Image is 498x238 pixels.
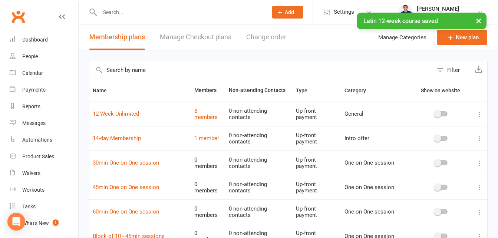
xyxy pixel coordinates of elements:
span: Type [296,87,316,93]
a: Manage Checkout plans [160,24,231,50]
td: Up-front payment [293,102,341,126]
div: HD Entertainment [417,12,459,19]
td: General [341,102,411,126]
div: [PERSON_NAME] [417,6,459,12]
a: Tasks [10,198,78,215]
a: 12 Week Unlimited [93,110,139,117]
span: Settings [334,4,354,20]
a: What's New1 [10,215,78,232]
div: Waivers [22,170,40,176]
div: Calendar [22,70,43,76]
a: People [10,48,78,65]
img: thumb_image1646563817.png [398,5,413,20]
td: 0 non-attending contacts [225,175,293,199]
td: One on One session [341,199,411,224]
div: Dashboard [22,37,48,43]
button: Type [296,86,316,95]
input: Search... [98,7,262,17]
td: Up-front payment [293,151,341,175]
button: Manage Categories [370,30,435,45]
button: Name [93,86,115,95]
span: 1 [53,219,59,226]
td: One on One session [341,175,411,199]
a: 8 members [194,108,218,120]
a: Dashboard [10,32,78,48]
div: Reports [22,103,40,109]
th: Non-attending Contacts [225,79,293,102]
td: Up-front payment [293,199,341,224]
th: Members [191,79,225,102]
a: Automations [10,132,78,148]
a: Clubworx [9,7,27,26]
td: 0 non-attending contacts [225,199,293,224]
a: Messages [10,115,78,132]
span: Name [93,87,115,93]
button: × [472,13,485,29]
a: 30min One on One session [93,159,159,166]
td: 0 members [191,199,225,224]
div: Filter [447,66,460,75]
td: Up-front payment [293,175,341,199]
button: Change order [246,24,286,50]
div: Open Intercom Messenger [7,213,25,231]
a: Payments [10,82,78,98]
td: 0 non-attending contacts [225,126,293,151]
button: Membership plans [89,24,145,50]
span: Show on website [421,87,460,93]
td: 0 members [191,151,225,175]
div: Product Sales [22,153,54,159]
td: 0 non-attending contacts [225,102,293,126]
div: Automations [22,137,52,143]
div: Latin 12-week course saved [357,13,487,29]
div: Workouts [22,187,44,193]
a: Calendar [10,65,78,82]
a: 45min One on One session [93,184,159,191]
a: Waivers [10,165,78,182]
a: 1 member [194,135,219,142]
a: 14-day Membership [93,135,141,142]
td: 0 members [191,175,225,199]
a: New plan [437,30,487,45]
div: What's New [22,220,49,226]
div: Payments [22,87,46,93]
button: Add [272,6,303,19]
td: Intro offer [341,126,411,151]
a: Reports [10,98,78,115]
a: Product Sales [10,148,78,165]
td: One on One session [341,151,411,175]
span: Category [344,87,374,93]
button: Show on website [414,86,468,95]
td: 0 non-attending contacts [225,151,293,175]
a: Workouts [10,182,78,198]
button: Filter [433,61,470,79]
td: Up-front payment [293,126,341,151]
div: People [22,53,38,59]
div: Messages [22,120,46,126]
input: Search by name [89,61,433,79]
a: 60min One on One session [93,208,159,215]
span: Add [285,9,294,15]
button: Category [344,86,374,95]
div: Tasks [22,204,36,209]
